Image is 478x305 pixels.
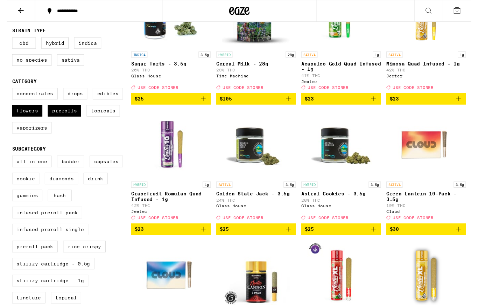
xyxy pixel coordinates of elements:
[6,230,84,242] label: Infused Preroll Single
[391,209,472,214] p: 19% THC
[310,88,352,92] span: USE CODE STONER
[307,233,316,238] span: $25
[391,187,407,193] p: SATIVA
[89,90,120,102] label: Edibles
[303,63,385,74] p: Acapulco Gold Quad Infused - 1g
[6,283,84,294] label: STIIIZY Cartridge - 1g
[303,230,385,242] button: Add to bag
[303,209,385,214] div: Glass House
[6,90,52,102] label: Concentrates
[391,53,407,59] p: SATIVA
[219,99,232,104] span: $105
[4,5,50,11] span: Hi. Need any help?
[216,70,297,74] p: 23% THC
[6,265,90,277] label: STIIIZY Cartridge - 0.5g
[303,81,385,86] div: Jeeter
[39,178,73,189] label: Diamonds
[6,195,37,207] label: Gummies
[216,63,297,68] p: Cereal Milk - 28g
[128,53,145,59] p: INDICA
[58,90,83,102] label: Drops
[6,28,40,34] legend: Strain Type
[216,187,232,193] p: SATIVA
[307,99,316,104] span: $23
[222,222,264,226] span: USE CODE STONER
[202,187,210,193] p: 1g
[85,160,120,172] label: Capsules
[128,113,210,229] a: Open page for Grapefruit Romulan Quad Infused - 1g from Jeeter
[219,233,229,238] span: $25
[216,230,297,242] button: Add to bag
[128,230,210,242] button: Add to bag
[391,76,472,80] div: Jeeter
[222,88,264,92] span: USE CODE STONER
[58,248,102,259] label: Rice Crispy
[135,88,177,92] span: USE CODE STONER
[303,187,320,193] p: HYBRID
[216,76,297,80] div: Time Machine
[134,113,204,183] img: Jeeter - Grapefruit Romulan Quad Infused - 1g
[310,222,352,226] span: USE CODE STONER
[197,53,210,59] p: 3.5g
[391,63,472,68] p: Mimosa Quad Infused - 1g
[303,53,320,59] p: SATIVA
[464,53,472,59] p: 1g
[303,203,385,208] p: 28% THC
[391,113,472,229] a: Open page for Green Lantern 10-Pack - 3.5g from Cloud
[377,53,385,59] p: 1g
[391,215,472,220] div: Cloud
[42,195,67,207] label: Hash
[128,63,210,68] p: Sugar Tarts - 3.5g
[216,96,297,108] button: Add to bag
[79,178,104,189] label: Drink
[128,96,210,108] button: Add to bag
[36,38,64,50] label: Hybrid
[460,187,472,193] p: 3.5g
[69,38,97,50] label: Indica
[216,203,297,208] p: 24% THC
[285,187,297,193] p: 3.5g
[397,222,439,226] span: USE CODE STONER
[132,233,141,238] span: $23
[6,56,46,68] label: No Species
[303,96,385,108] button: Add to bag
[394,99,403,104] span: $23
[222,113,291,183] img: Glass House - Golden State Jack - 3.5g
[391,230,472,242] button: Add to bag
[6,213,78,224] label: Infused Preroll Pack
[396,113,466,183] img: Cloud - Green Lantern 10-Pack - 3.5g
[82,108,117,120] label: Topicals
[128,76,210,80] div: Glass House
[6,38,30,50] label: CBD
[132,99,141,104] span: $25
[309,113,379,183] img: Glass House - Astral Cookies - 3.5g
[6,248,52,259] label: Preroll Pack
[303,113,385,229] a: Open page for Astral Cookies - 3.5g from Glass House
[128,196,210,208] p: Grapefruit Romulan Quad Infused - 1g
[287,53,297,59] p: 28g
[394,233,403,238] span: $30
[128,215,210,220] div: Jeeter
[216,113,297,229] a: Open page for Golden State Jack - 3.5g from Glass House
[391,70,472,74] p: 42% THC
[391,96,472,108] button: Add to bag
[6,81,31,86] legend: Category
[6,108,37,120] label: Flowers
[6,150,40,156] legend: Subcategory
[42,108,77,120] label: Prerolls
[128,187,145,193] p: HYBRID
[6,178,34,189] label: Cookie
[372,187,385,193] p: 3.5g
[135,222,177,226] span: USE CODE STONER
[216,209,297,214] div: Glass House
[128,70,210,74] p: 26% THC
[397,88,439,92] span: USE CODE STONER
[52,56,80,68] label: Sativa
[303,75,385,80] p: 41% THC
[52,160,80,172] label: Badder
[6,160,46,172] label: All-In-One
[303,196,385,202] p: Astral Cookies - 3.5g
[216,196,297,202] p: Golden State Jack - 3.5g
[128,209,210,214] p: 42% THC
[391,196,472,208] p: Green Lantern 10-Pack - 3.5g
